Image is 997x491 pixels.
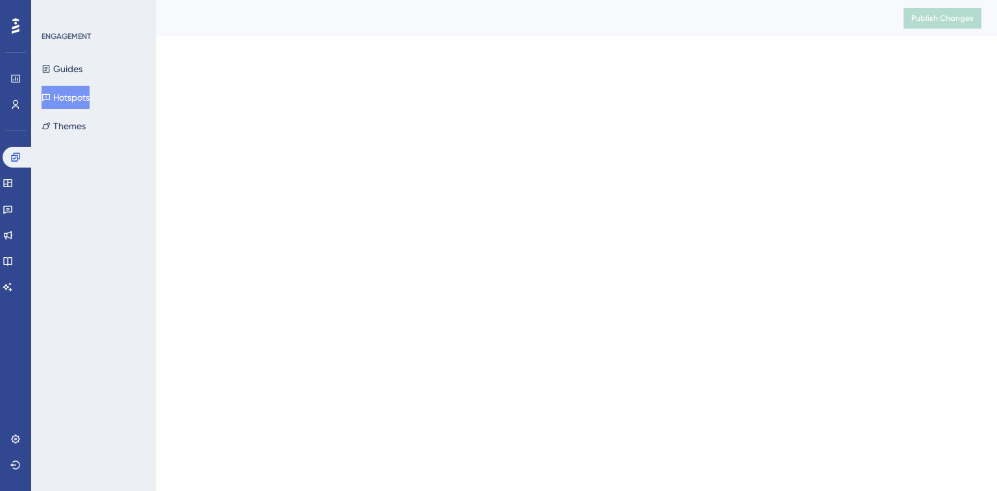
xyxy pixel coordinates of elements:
[42,57,82,81] button: Guides
[42,86,90,109] button: Hotspots
[42,114,86,138] button: Themes
[911,13,974,23] span: Publish Changes
[904,8,981,29] button: Publish Changes
[42,31,91,42] div: ENGAGEMENT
